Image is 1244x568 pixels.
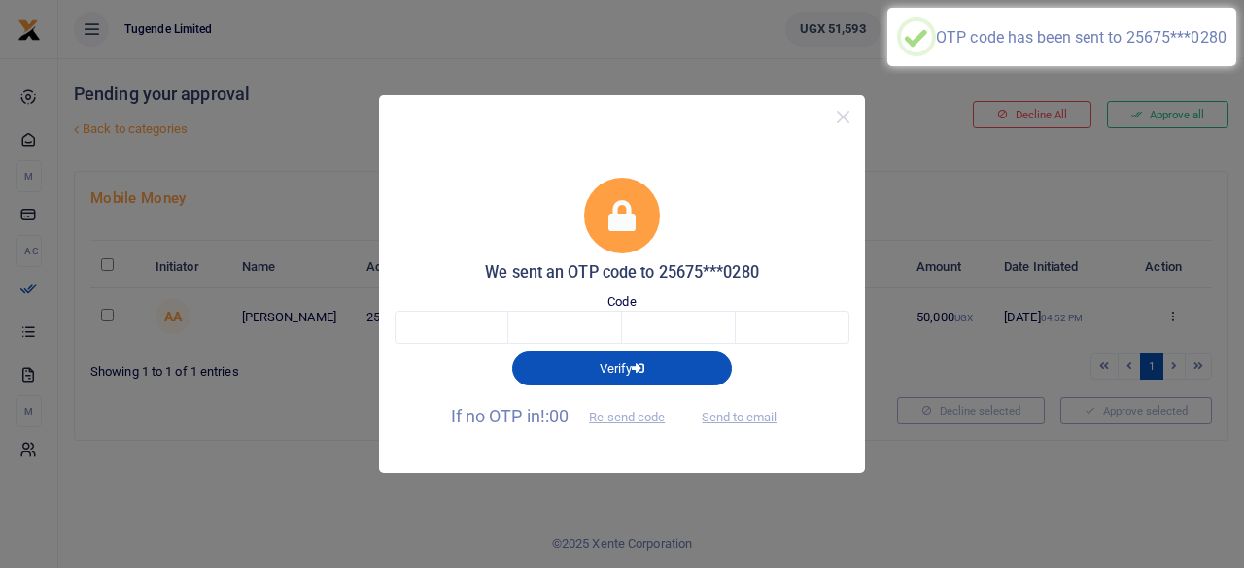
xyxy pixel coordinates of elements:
[512,351,732,384] button: Verify
[540,406,569,426] span: !:00
[395,263,849,283] h5: We sent an OTP code to 25675***0280
[607,292,636,312] label: Code
[829,103,857,131] button: Close
[936,28,1227,47] div: OTP code has been sent to 25675***0280
[451,406,682,426] span: If no OTP in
